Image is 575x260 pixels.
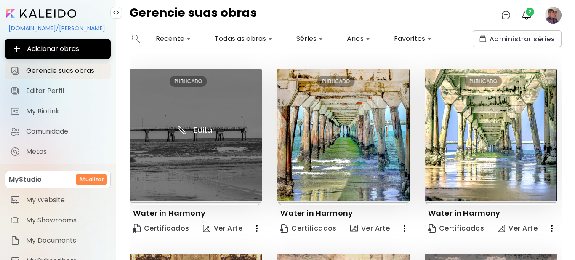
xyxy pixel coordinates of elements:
[494,220,541,237] button: view-artVer Arte
[200,220,246,237] button: view-artVer Arte
[501,10,511,20] img: chatIcon
[425,220,488,237] a: CertificateCertificados
[26,107,106,115] span: My BioLink
[26,67,106,75] span: Gerencie suas obras
[465,76,502,87] div: PUBLICADO
[133,223,189,234] span: Certificados
[12,44,104,54] span: Adicionar obras
[5,232,111,249] a: itemMy Documents
[10,126,20,137] img: Comunidade icon
[522,10,532,20] img: bellIcon
[277,220,340,237] a: CertificateCertificados
[130,30,142,47] button: search
[211,32,276,46] div: Todas as obras
[133,224,141,233] img: Certificate
[10,236,20,246] img: item
[278,201,409,205] img: printsIndicator
[79,176,104,183] h6: Atualizar
[132,35,140,43] img: search
[113,9,120,16] img: collapse
[130,7,257,24] h4: Gerencie suas obras
[9,174,42,185] p: MyStudio
[26,216,106,225] span: My Showrooms
[10,66,20,76] img: Gerencie suas obras icon
[519,8,534,22] button: bellIcon2
[479,35,486,42] img: collections
[280,224,337,233] span: Certificados
[350,224,390,233] span: Ver Arte
[5,83,111,99] a: Editar Perfil iconEditar Perfil
[5,212,111,229] a: itemMy Showrooms
[428,208,500,218] p: Water in Harmony
[425,201,556,205] img: printsIndicator
[526,8,534,16] span: 2
[479,35,555,43] span: Administrar séries
[5,103,111,120] a: completeMy BioLink iconMy BioLink
[391,32,435,46] div: Favoritos
[203,223,243,233] span: Ver Arte
[5,39,111,59] button: Adicionar obras
[26,147,106,156] span: Metas
[5,21,111,35] div: [DOMAIN_NAME]/[PERSON_NAME]
[10,106,20,116] img: My BioLink icon
[26,196,106,204] span: My Website
[498,224,538,233] span: Ver Arte
[203,225,210,232] img: view-art
[152,32,194,46] div: Recente
[130,201,261,205] img: printsIndicator
[343,32,374,46] div: Anos
[350,225,358,232] img: view-art
[428,224,484,233] span: Certificados
[473,30,562,47] button: collectionsAdministrar séries
[280,208,353,218] p: Water in Harmony
[317,76,354,87] div: PUBLICADO
[130,220,193,237] a: CertificateCertificados
[26,87,106,95] span: Editar Perfil
[425,69,557,201] img: thumbnail
[5,143,111,160] a: completeMetas iconMetas
[10,195,20,205] img: item
[10,215,20,225] img: item
[498,225,505,232] img: view-art
[10,86,20,96] img: Editar Perfil icon
[347,220,394,237] button: view-artVer Arte
[10,147,20,157] img: Metas icon
[5,192,111,209] a: itemMy Website
[5,62,111,79] a: Gerencie suas obras iconGerencie suas obras
[170,76,207,87] div: PUBLICADO
[5,123,111,140] a: Comunidade iconComunidade
[26,236,106,245] span: My Documents
[133,208,205,218] p: Water in Harmony
[26,127,106,136] span: Comunidade
[293,32,327,46] div: Séries
[280,224,288,233] img: Certificate
[130,69,262,201] img: thumbnail
[277,69,409,201] img: thumbnail
[428,224,436,233] img: Certificate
